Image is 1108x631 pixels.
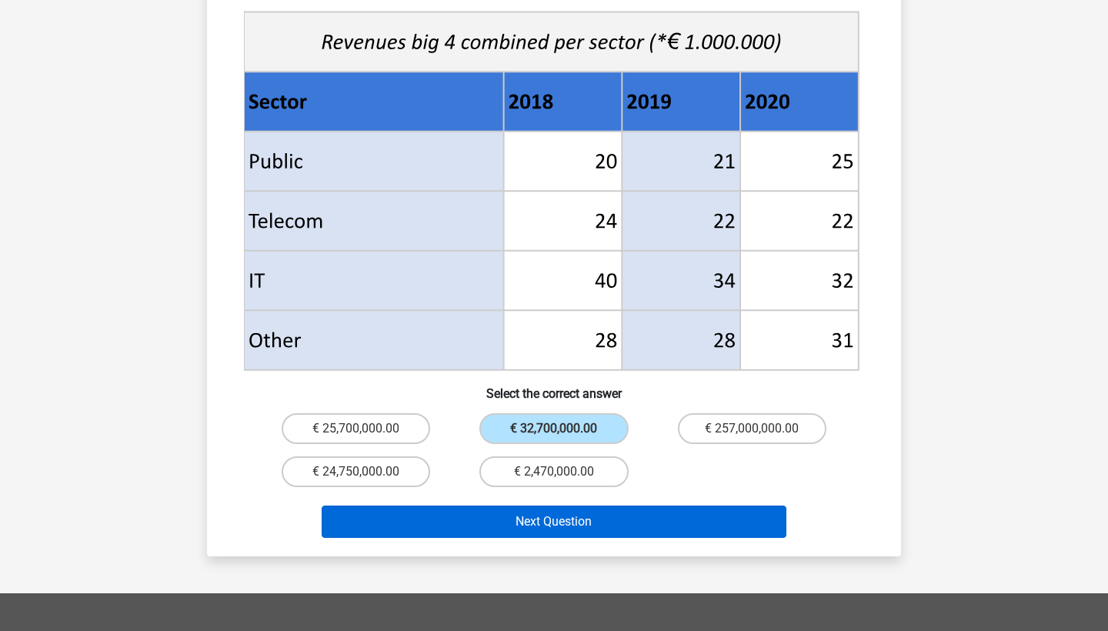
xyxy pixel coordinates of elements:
[282,413,430,444] label: € 25,700,000.00
[322,506,787,538] button: Next Question
[479,413,628,444] label: € 32,700,000.00
[232,374,876,401] h6: Select the correct answer
[479,456,628,487] label: € 2,470,000.00
[678,413,826,444] label: € 257,000,000.00
[282,456,430,487] label: € 24,750,000.00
